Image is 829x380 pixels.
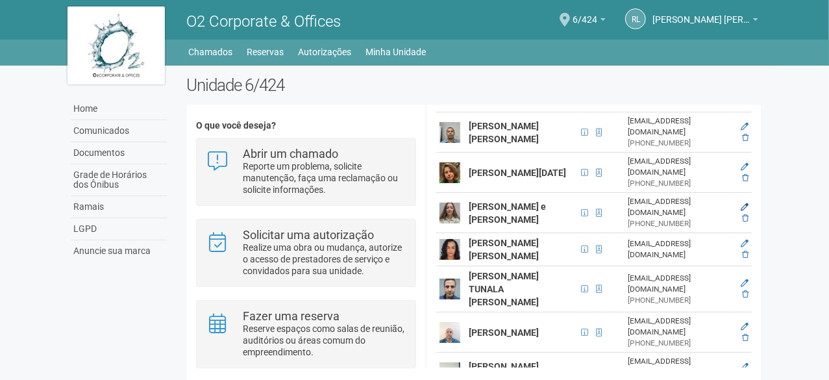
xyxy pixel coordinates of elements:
[628,156,732,178] div: [EMAIL_ADDRESS][DOMAIN_NAME]
[243,147,338,160] strong: Abrir um chamado
[243,228,374,242] strong: Solicitar uma autorização
[243,323,406,358] p: Reserve espaços como salas de reunião, auditórios ou áreas comum do empreendimento.
[628,196,732,218] div: [EMAIL_ADDRESS][DOMAIN_NAME]
[247,43,284,61] a: Reservas
[71,240,167,262] a: Anuncie sua marca
[628,138,732,149] div: [PHONE_NUMBER]
[71,142,167,164] a: Documentos
[196,121,416,131] h4: O que você deseja?
[189,43,233,61] a: Chamados
[628,356,732,378] div: [EMAIL_ADDRESS][DOMAIN_NAME]
[469,238,539,261] strong: [PERSON_NAME] [PERSON_NAME]
[469,121,539,144] strong: [PERSON_NAME] [PERSON_NAME]
[206,310,406,358] a: Fazer uma reserva Reserve espaços como salas de reunião, auditórios ou áreas comum do empreendime...
[439,162,460,183] img: user.png
[652,16,758,27] a: [PERSON_NAME] [PERSON_NAME]
[742,250,749,259] a: Excluir membro
[628,316,732,338] div: [EMAIL_ADDRESS][DOMAIN_NAME]
[625,8,646,29] a: RL
[741,322,749,331] a: Editar membro
[71,196,167,218] a: Ramais
[742,290,749,299] a: Excluir membro
[439,122,460,143] img: user.png
[71,164,167,196] a: Grade de Horários dos Ônibus
[469,271,539,307] strong: [PERSON_NAME] TUNALA [PERSON_NAME]
[469,201,546,225] strong: [PERSON_NAME] e [PERSON_NAME]
[742,333,749,342] a: Excluir membro
[439,322,460,343] img: user.png
[628,338,732,349] div: [PHONE_NUMBER]
[628,273,732,295] div: [EMAIL_ADDRESS][DOMAIN_NAME]
[439,279,460,299] img: user.png
[741,162,749,171] a: Editar membro
[652,2,750,25] span: Robson Luiz Ferraro Motta
[71,120,167,142] a: Comunicados
[628,295,732,306] div: [PHONE_NUMBER]
[186,75,762,95] h2: Unidade 6/424
[206,148,406,196] a: Abrir um chamado Reporte um problema, solicite manutenção, faça uma reclamação ou solicite inform...
[243,160,406,196] p: Reporte um problema, solicite manutenção, faça uma reclamação ou solicite informações.
[742,214,749,223] a: Excluir membro
[628,218,732,229] div: [PHONE_NUMBER]
[71,98,167,120] a: Home
[439,203,460,223] img: user.png
[628,116,732,138] div: [EMAIL_ADDRESS][DOMAIN_NAME]
[243,242,406,277] p: Realize uma obra ou mudança, autorize o acesso de prestadores de serviço e convidados para sua un...
[741,122,749,131] a: Editar membro
[742,173,749,183] a: Excluir membro
[741,279,749,288] a: Editar membro
[469,168,566,178] strong: [PERSON_NAME][DATE]
[573,16,606,27] a: 6/424
[366,43,427,61] a: Minha Unidade
[628,238,732,260] div: [EMAIL_ADDRESS][DOMAIN_NAME]
[299,43,352,61] a: Autorizações
[469,327,539,338] strong: [PERSON_NAME]
[186,12,341,31] span: O2 Corporate & Offices
[573,2,597,25] span: 6/424
[741,362,749,372] a: Editar membro
[741,203,749,212] a: Editar membro
[741,239,749,248] a: Editar membro
[243,309,340,323] strong: Fazer uma reserva
[628,178,732,189] div: [PHONE_NUMBER]
[71,218,167,240] a: LGPD
[742,133,749,142] a: Excluir membro
[439,239,460,260] img: user.png
[206,229,406,277] a: Solicitar uma autorização Realize uma obra ou mudança, autorize o acesso de prestadores de serviç...
[68,6,165,84] img: logo.jpg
